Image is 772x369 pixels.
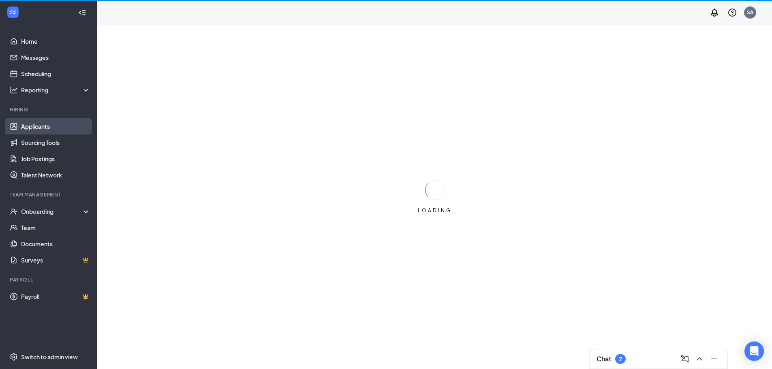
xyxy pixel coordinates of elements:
[21,236,90,252] a: Documents
[619,356,622,363] div: 2
[597,354,611,363] h3: Chat
[21,118,90,134] a: Applicants
[21,33,90,49] a: Home
[10,106,89,113] div: Hiring
[727,8,737,17] svg: QuestionInfo
[21,220,90,236] a: Team
[695,354,704,364] svg: ChevronUp
[693,352,706,365] button: ChevronUp
[21,49,90,66] a: Messages
[10,276,89,283] div: Payroll
[10,86,18,94] svg: Analysis
[21,151,90,167] a: Job Postings
[21,252,90,268] a: SurveysCrown
[678,352,691,365] button: ComposeMessage
[415,207,455,214] div: LOADING
[744,341,764,361] div: Open Intercom Messenger
[710,8,719,17] svg: Notifications
[747,9,753,16] div: SA
[21,353,78,361] div: Switch to admin view
[21,66,90,82] a: Scheduling
[21,207,83,215] div: Onboarding
[21,86,91,94] div: Reporting
[21,288,90,305] a: PayrollCrown
[78,9,86,17] svg: Collapse
[10,353,18,361] svg: Settings
[10,191,89,198] div: Team Management
[9,8,17,16] svg: WorkstreamLogo
[21,134,90,151] a: Sourcing Tools
[10,207,18,215] svg: UserCheck
[21,167,90,183] a: Talent Network
[708,352,721,365] button: Minimize
[709,354,719,364] svg: Minimize
[680,354,690,364] svg: ComposeMessage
